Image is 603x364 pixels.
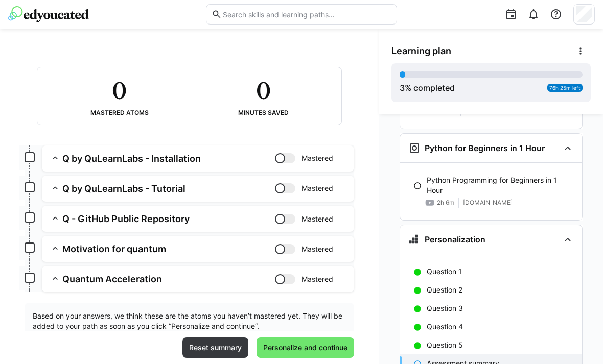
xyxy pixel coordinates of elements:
[222,10,391,19] input: Search skills and learning paths…
[90,109,149,116] div: Mastered atoms
[256,76,270,105] h2: 0
[25,303,354,339] div: Based on your answers, we think these are the atoms you haven’t mastered yet. They will be added ...
[62,213,275,225] h3: Q - GitHub Public Repository
[262,343,349,353] span: Personalize and continue
[427,340,463,350] p: Question 5
[301,214,333,224] span: Mastered
[238,109,289,116] div: Minutes saved
[391,45,451,57] span: Learning plan
[62,183,275,195] h3: Q by QuLearnLabs - Tutorial
[463,199,513,207] span: [DOMAIN_NAME]
[62,273,275,285] h3: Quantum Acceleration
[427,322,463,332] p: Question 4
[301,274,333,284] span: Mastered
[301,153,333,163] span: Mastered
[425,234,485,245] h3: Personalization
[182,337,248,358] button: Reset summary
[62,153,275,164] h3: Q by QuLearnLabs - Installation
[301,183,333,193] span: Mastered
[400,82,455,94] div: % completed
[425,143,545,153] h3: Python for Beginners in 1 Hour
[112,76,126,105] h2: 0
[188,343,243,353] span: Reset summary
[400,83,405,93] span: 3
[549,85,581,91] span: 76h 25m left
[427,285,462,295] p: Question 2
[427,303,463,313] p: Question 3
[437,199,454,207] span: 2h 6m
[62,243,275,255] h3: Motivation for quantum
[427,266,462,277] p: Question 1
[301,244,333,254] span: Mastered
[427,175,574,196] p: Python Programming for Beginners in 1 Hour
[257,337,354,358] button: Personalize and continue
